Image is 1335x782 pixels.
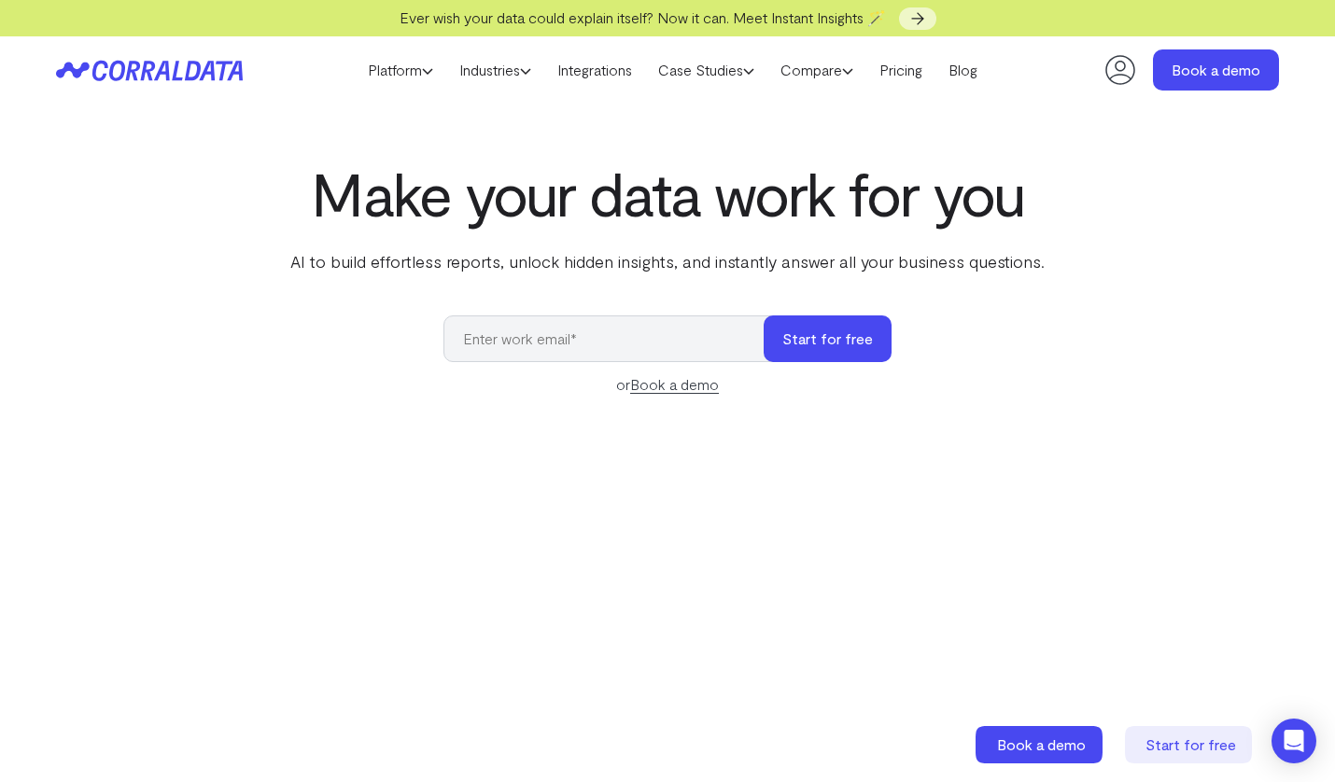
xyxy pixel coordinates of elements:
[443,373,892,396] div: or
[866,56,935,84] a: Pricing
[1272,719,1316,763] div: Open Intercom Messenger
[645,56,767,84] a: Case Studies
[1153,49,1279,91] a: Book a demo
[767,56,866,84] a: Compare
[443,315,782,362] input: Enter work email*
[997,735,1086,753] span: Book a demo
[630,375,719,394] a: Book a demo
[764,315,892,362] button: Start for free
[976,726,1106,763] a: Book a demo
[355,56,446,84] a: Platform
[446,56,544,84] a: Industries
[287,249,1048,273] p: AI to build effortless reports, unlock hidden insights, and instantly answer all your business qu...
[1145,735,1236,753] span: Start for free
[400,8,886,26] span: Ever wish your data could explain itself? Now it can. Meet Instant Insights 🪄
[935,56,991,84] a: Blog
[1125,726,1256,763] a: Start for free
[544,56,645,84] a: Integrations
[287,160,1048,227] h1: Make your data work for you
